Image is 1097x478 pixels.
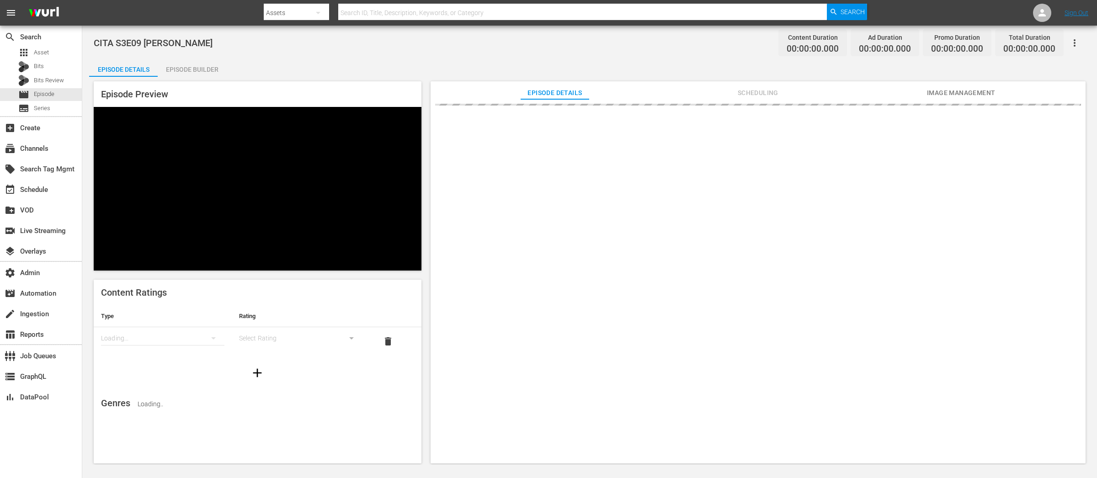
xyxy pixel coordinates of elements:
[5,164,16,175] span: Search Tag Mgmt
[22,2,66,24] img: ans4CAIJ8jUAAAAAAAAAAAAAAAAAAAAAAAAgQb4GAAAAAAAAAAAAAAAAAAAAAAAAJMjXAAAAAAAAAAAAAAAAAAAAAAAAgAT5G...
[18,61,29,72] div: Bits
[5,32,16,42] span: Search
[5,329,16,340] span: Reports
[1003,31,1055,44] div: Total Duration
[5,267,16,278] span: Admin
[18,103,29,114] span: Series
[89,58,158,77] button: Episode Details
[94,305,232,327] th: Type
[34,62,44,71] span: Bits
[1003,44,1055,54] span: 00:00:00.000
[521,87,589,99] span: Episode Details
[34,48,49,57] span: Asset
[5,371,16,382] span: GraphQL
[5,184,16,195] span: Schedule
[101,89,168,100] span: Episode Preview
[841,4,865,20] span: Search
[927,87,996,99] span: Image Management
[5,246,16,257] span: Overlays
[5,7,16,18] span: menu
[377,330,399,352] button: delete
[787,44,839,54] span: 00:00:00.000
[5,351,16,361] span: Job Queues
[94,305,421,356] table: simple table
[34,90,54,99] span: Episode
[101,398,130,409] span: Genres
[859,31,911,44] div: Ad Duration
[383,336,394,347] span: delete
[5,122,16,133] span: Create
[787,31,839,44] div: Content Duration
[18,47,29,58] span: Asset
[5,288,16,299] span: Automation
[931,44,983,54] span: 00:00:00.000
[232,305,370,327] th: Rating
[5,308,16,319] span: Ingestion
[34,104,50,113] span: Series
[89,58,158,80] div: Episode Details
[931,31,983,44] div: Promo Duration
[94,37,213,48] span: CITA S3E09 [PERSON_NAME]
[18,89,29,100] span: Episode
[1065,9,1088,16] a: Sign Out
[18,75,29,86] div: Bits Review
[5,392,16,403] span: DataPool
[34,76,64,85] span: Bits Review
[158,58,226,80] div: Episode Builder
[158,58,226,77] button: Episode Builder
[859,44,911,54] span: 00:00:00.000
[101,287,167,298] span: Content Ratings
[138,400,163,408] span: Loading..
[827,4,867,20] button: Search
[5,143,16,154] span: Channels
[5,205,16,216] span: VOD
[724,87,792,99] span: Scheduling
[5,225,16,236] span: Live Streaming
